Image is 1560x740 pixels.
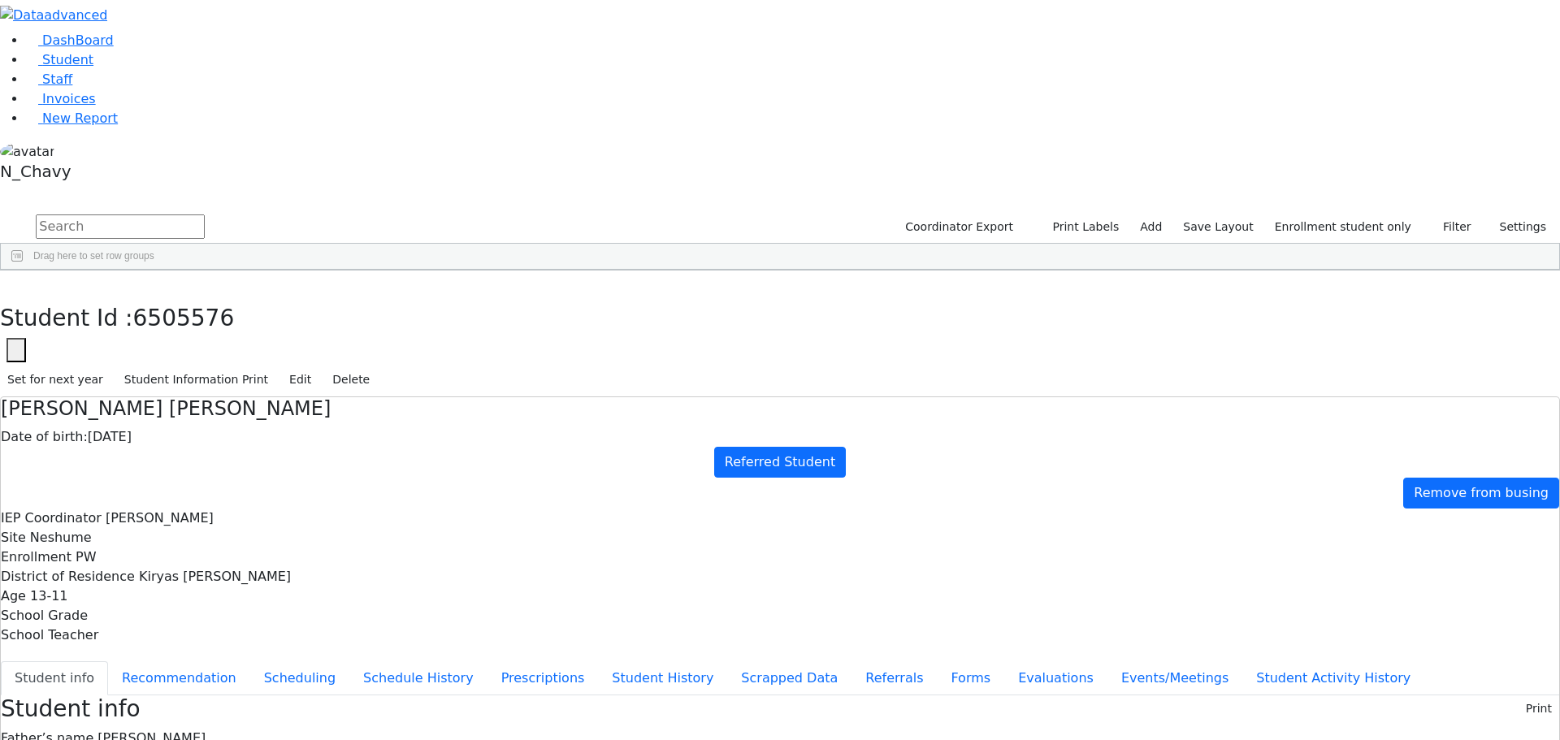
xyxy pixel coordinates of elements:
[42,110,118,126] span: New Report
[42,52,93,67] span: Student
[26,110,118,126] a: New Report
[1422,214,1479,240] button: Filter
[1414,485,1549,500] span: Remove from busing
[1133,214,1169,240] a: Add
[1,661,108,695] button: Student info
[1,427,1559,447] div: [DATE]
[42,32,114,48] span: DashBoard
[33,250,154,262] span: Drag here to set row groups
[26,71,72,87] a: Staff
[1,528,26,547] label: Site
[1107,661,1242,695] button: Events/Meetings
[1176,214,1260,240] button: Save Layout
[1,695,141,723] h3: Student info
[76,549,96,565] span: PW
[139,569,291,584] span: Kiryas [PERSON_NAME]
[26,52,93,67] a: Student
[349,661,487,695] button: Schedule History
[1033,214,1126,240] button: Print Labels
[1004,661,1107,695] button: Evaluations
[26,32,114,48] a: DashBoard
[1,586,26,606] label: Age
[1,606,88,625] label: School Grade
[42,71,72,87] span: Staff
[1403,478,1559,508] a: Remove from busing
[117,367,275,392] button: Student Information Print
[1,397,1559,421] h4: [PERSON_NAME] [PERSON_NAME]
[30,588,68,604] span: 13-11
[133,305,235,331] span: 6505576
[1,427,88,447] label: Date of birth:
[1,625,98,645] label: School Teacher
[598,661,727,695] button: Student History
[36,214,205,239] input: Search
[1,567,135,586] label: District of Residence
[1242,661,1424,695] button: Student Activity History
[937,661,1004,695] button: Forms
[108,661,250,695] button: Recommendation
[325,367,377,392] button: Delete
[30,530,92,545] span: Neshume
[106,510,214,526] span: [PERSON_NAME]
[1,547,71,567] label: Enrollment
[714,447,846,478] a: Referred Student
[26,91,96,106] a: Invoices
[851,661,937,695] button: Referrals
[487,661,599,695] button: Prescriptions
[1519,696,1559,721] button: Print
[895,214,1020,240] button: Coordinator Export
[282,367,318,392] button: Edit
[1267,214,1419,240] label: Enrollment student only
[727,661,851,695] button: Scrapped Data
[1479,214,1553,240] button: Settings
[250,661,349,695] button: Scheduling
[1,508,102,528] label: IEP Coordinator
[42,91,96,106] span: Invoices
